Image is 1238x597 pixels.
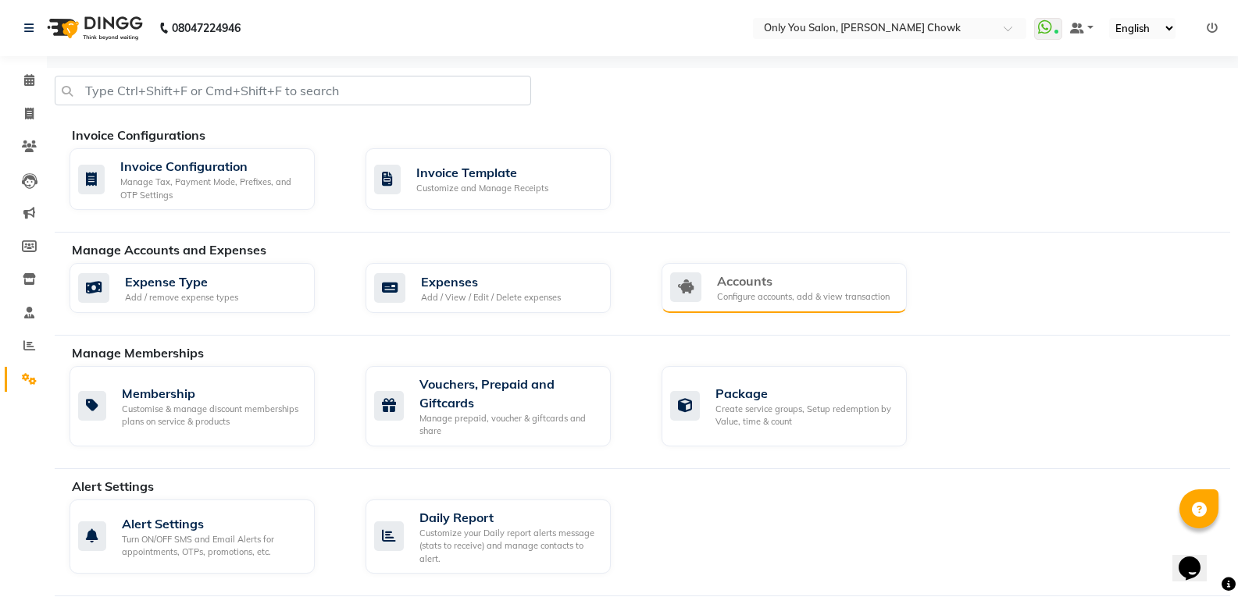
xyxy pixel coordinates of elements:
[122,514,302,533] div: Alert Settings
[122,384,302,403] div: Membership
[419,527,598,566] div: Customize your Daily report alerts message (stats to receive) and manage contacts to alert.
[70,499,342,574] a: Alert SettingsTurn ON/OFF SMS and Email Alerts for appointments, OTPs, promotions, etc.
[421,291,561,304] div: Add / View / Edit / Delete expenses
[419,375,598,412] div: Vouchers, Prepaid and Giftcards
[122,533,302,559] div: Turn ON/OFF SMS and Email Alerts for appointments, OTPs, promotions, etc.
[70,366,342,446] a: MembershipCustomise & manage discount memberships plans on service & products
[70,148,342,210] a: Invoice ConfigurationManage Tax, Payment Mode, Prefixes, and OTP Settings
[40,6,147,50] img: logo
[717,290,890,304] div: Configure accounts, add & view transaction
[125,291,238,304] div: Add / remove expense types
[416,163,548,182] div: Invoice Template
[717,272,890,290] div: Accounts
[715,384,894,403] div: Package
[122,403,302,428] div: Customise & manage discount memberships plans on service & products
[366,263,638,313] a: ExpensesAdd / View / Edit / Delete expenses
[421,272,561,291] div: Expenses
[416,182,548,195] div: Customize and Manage Receipts
[662,366,934,446] a: PackageCreate service groups, Setup redemption by Value, time & count
[172,6,241,50] b: 08047224946
[419,412,598,438] div: Manage prepaid, voucher & giftcards and share
[366,366,638,446] a: Vouchers, Prepaid and GiftcardsManage prepaid, voucher & giftcards and share
[366,499,638,574] a: Daily ReportCustomize your Daily report alerts message (stats to receive) and manage contacts to ...
[70,263,342,313] a: Expense TypeAdd / remove expense types
[120,157,302,176] div: Invoice Configuration
[715,403,894,428] div: Create service groups, Setup redemption by Value, time & count
[662,263,934,313] a: AccountsConfigure accounts, add & view transaction
[419,508,598,527] div: Daily Report
[120,176,302,201] div: Manage Tax, Payment Mode, Prefixes, and OTP Settings
[1172,535,1222,581] iframe: chat widget
[366,148,638,210] a: Invoice TemplateCustomize and Manage Receipts
[125,272,238,291] div: Expense Type
[55,76,531,105] input: Type Ctrl+Shift+F or Cmd+Shift+F to search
